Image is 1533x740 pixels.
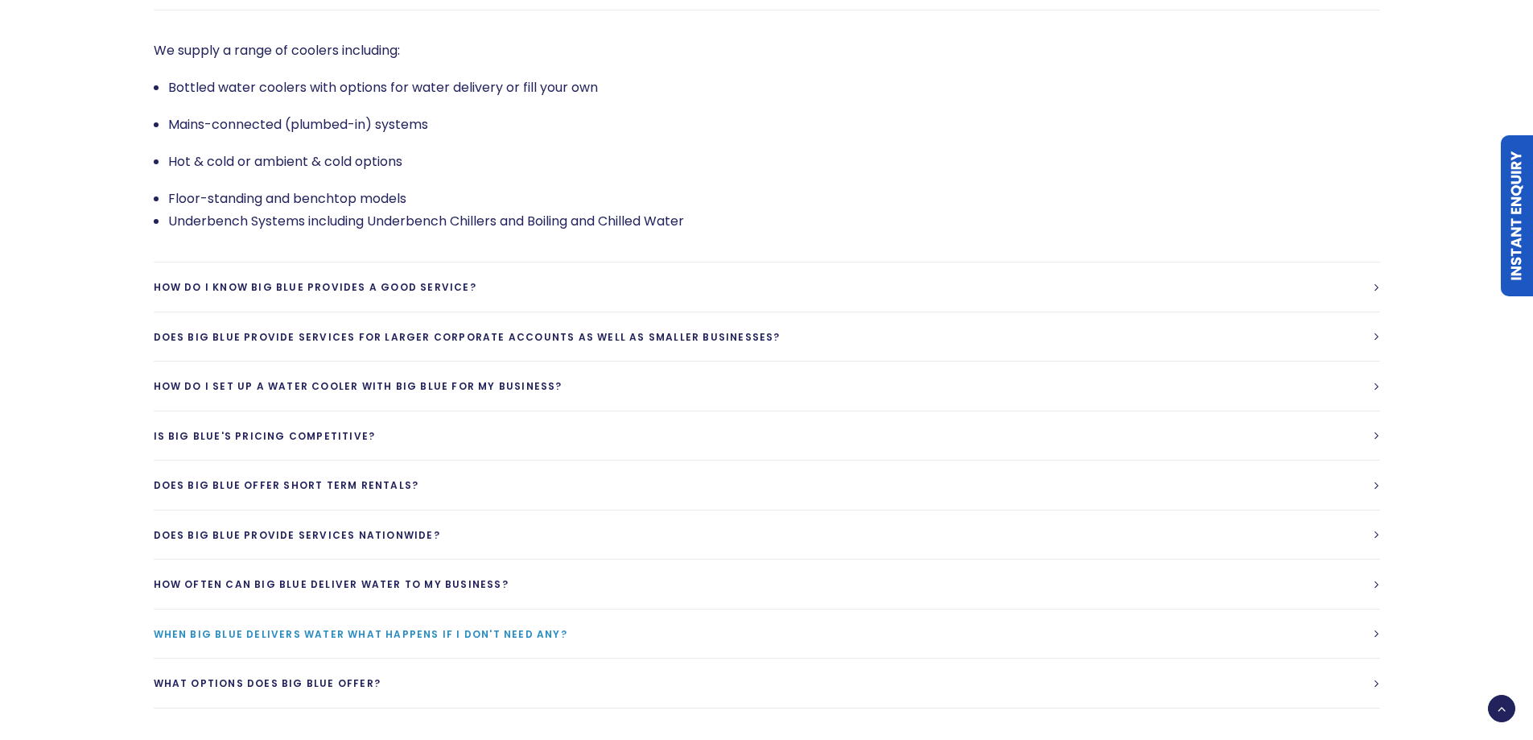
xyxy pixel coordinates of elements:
[154,478,419,492] span: Does Big Blue offer short term rentals?
[168,76,1380,99] p: Bottled water coolers with options for water delivery or fill your own
[154,560,1380,609] a: How often can Big Blue deliver water to my business?
[154,280,476,294] span: How do I know Big Blue provides a good service?
[154,461,1380,510] a: Does Big Blue offer short term rentals?
[154,429,376,443] span: Is Big Blue's Pricing competitive?
[154,511,1380,560] a: Does Big Blue provide services Nationwide?
[154,379,563,393] span: How do I set up a water cooler with Big Blue for my business?
[168,188,1380,210] p: Floor-standing and benchtop models
[1501,135,1533,296] a: Instant Enquiry
[154,362,1380,411] a: How do I set up a water cooler with Big Blue for my business?
[1427,634,1510,717] iframe: Chatbot
[154,263,1380,312] a: How do I know Big Blue provides a good service?
[154,577,509,591] span: How often can Big Blue deliver water to my business?
[154,39,1380,62] p: We supply a range of coolers including:
[154,610,1380,659] a: When Big Blue delivers water what happens if I don't need any?
[168,114,1380,136] p: Mains-connected (plumbed-in) systems
[168,151,1380,173] p: Hot & cold or ambient & cold options
[154,330,781,344] span: Does Big Blue provide services for larger corporate accounts as well as smaller businesses?
[154,659,1380,708] a: What options does Big Blue Offer?
[154,627,567,641] span: When Big Blue delivers water what happens if I don't need any?
[168,210,1380,233] li: Underbench Systems including Underbench Chillers and Boiling and Chilled Water
[154,312,1380,362] a: Does Big Blue provide services for larger corporate accounts as well as smaller businesses?
[154,676,381,690] span: What options does Big Blue Offer?
[154,528,440,542] span: Does Big Blue provide services Nationwide?
[154,411,1380,461] a: Is Big Blue's Pricing competitive?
